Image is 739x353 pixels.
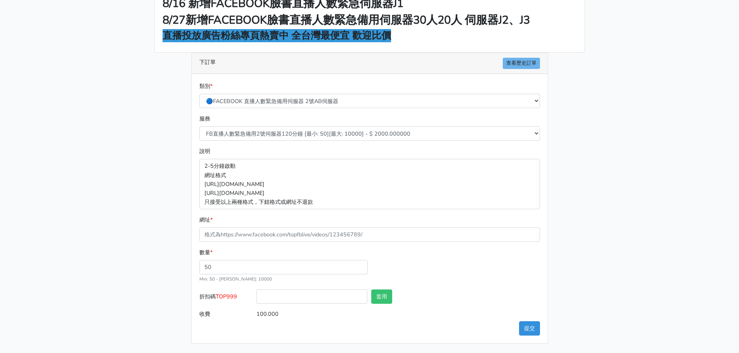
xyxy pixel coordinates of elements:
[371,289,392,304] button: 套用
[163,12,530,28] strong: 8/27新增FACEBOOK臉書直播人數緊急備用伺服器30人20人 伺服器J2、J3
[519,321,540,336] button: 提交
[163,29,391,42] strong: 直播投放廣告粉絲專頁熱賣中 全台灣最便宜 歡迎比價
[503,58,540,69] a: 查看歷史訂單
[192,53,548,74] div: 下訂單
[199,82,213,91] label: 類別
[199,227,540,242] input: 格式為https://www.facebook.com/topfblive/videos/123456789/
[199,159,540,209] p: 2-5分鐘啟動 網址格式 [URL][DOMAIN_NAME] [URL][DOMAIN_NAME] 只接受以上兩種格式，下錯格式或網址不退款
[197,307,255,321] label: 收費
[199,147,210,156] label: 說明
[199,276,272,282] small: Min: 50 - [PERSON_NAME]: 10000
[197,289,255,307] label: 折扣碼
[199,215,213,224] label: 網址
[216,293,237,300] span: TOP999
[199,114,210,123] label: 服務
[199,248,213,257] label: 數量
